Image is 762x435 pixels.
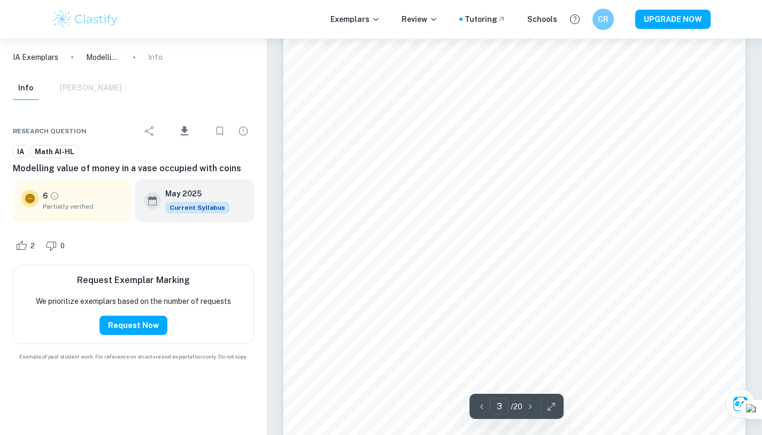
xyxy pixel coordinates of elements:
button: Help and Feedback [566,10,584,28]
p: Info [148,51,163,63]
span: Math AI-HL [31,147,78,157]
a: IA Exemplars [13,51,58,63]
p: 6 [43,190,48,202]
button: Ask Clai [726,389,756,419]
div: Bookmark [209,120,230,142]
a: IA [13,145,28,158]
a: Schools [527,13,557,25]
button: CR [592,9,614,30]
span: Partially verified [43,202,122,211]
p: We prioritize exemplars based on the number of requests [36,295,231,307]
h6: CR [597,13,609,25]
span: IA [13,147,28,157]
div: Download [163,117,207,145]
h6: May 2025 [165,188,221,200]
a: Tutoring [465,13,506,25]
button: Request Now [99,316,167,335]
a: Math AI-HL [30,145,79,158]
h6: Modelling value of money in a vase occupied with coins [13,162,254,175]
p: Exemplars [330,13,380,25]
span: Research question [13,126,87,136]
span: 2 [25,241,41,251]
span: Current Syllabus [165,202,229,213]
p: / 20 [511,401,522,413]
p: Review [402,13,438,25]
button: UPGRADE NOW [635,10,711,29]
div: Share [139,120,160,142]
p: Modelling value of money in a vase occupied with coins [86,51,120,63]
span: Example of past student work. For reference on structure and expectations only. Do not copy. [13,353,254,361]
div: This exemplar is based on the current syllabus. Feel free to refer to it for inspiration/ideas wh... [165,202,229,213]
div: Dislike [43,237,71,254]
button: Info [13,77,39,100]
h6: Request Exemplar Marking [77,274,190,287]
div: Like [13,237,41,254]
span: 0 [55,241,71,251]
a: Grade partially verified [50,191,59,201]
img: Clastify logo [52,9,120,30]
div: Report issue [233,120,254,142]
